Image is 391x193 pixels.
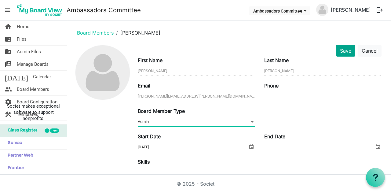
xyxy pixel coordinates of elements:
[5,83,12,95] span: people
[5,96,12,108] span: settings
[138,82,150,89] label: Email
[5,20,12,33] span: home
[5,71,28,83] span: [DATE]
[264,133,285,140] label: End Date
[358,45,382,57] button: Cancel
[249,6,310,15] button: Ambassadors Committee dropdownbutton
[264,57,289,64] label: Last Name
[138,57,163,64] label: First Name
[17,58,49,70] span: Manage Boards
[15,2,64,18] img: My Board View Logo
[17,46,41,58] span: Admin Files
[5,162,24,174] span: Frontier
[5,58,12,70] span: switch_account
[17,96,57,108] span: Board Configuration
[373,4,386,17] button: logout
[328,4,373,16] a: [PERSON_NAME]
[15,2,67,18] a: My Board View Logo
[5,124,37,137] span: Glass Register
[248,143,255,150] span: select
[5,150,33,162] span: Partner Web
[17,20,29,33] span: Home
[17,83,49,95] span: Board Members
[5,137,22,149] span: Sumac
[2,4,13,16] span: menu
[33,71,51,83] span: Calendar
[336,45,355,57] button: Save
[114,29,160,36] li: [PERSON_NAME]
[17,33,27,45] span: Files
[3,103,64,121] span: Societ makes exceptional software to support nonprofits.
[50,128,59,133] div: new
[67,4,141,16] a: Ambassadors Committee
[316,4,328,16] img: no-profile-picture.svg
[75,45,130,100] img: no-profile-picture.svg
[177,181,214,187] a: © 2025 - Societ
[138,158,150,165] label: Skills
[77,30,114,36] a: Board Members
[5,33,12,45] span: folder_shared
[138,133,161,140] label: Start Date
[374,143,382,150] span: select
[264,82,279,89] label: Phone
[138,107,185,115] label: Board Member Type
[5,46,12,58] span: folder_shared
